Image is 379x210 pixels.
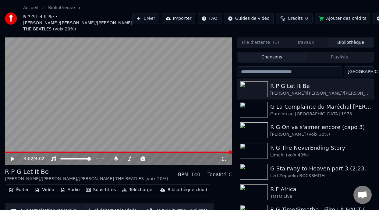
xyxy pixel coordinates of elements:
[270,131,371,138] div: [PERSON_NAME] (voix 30%)
[270,123,371,131] div: R G On va s'aimer encore (capo 3)
[315,13,370,24] button: Ajouter des crédits
[270,90,371,96] div: [PERSON_NAME]/[PERSON_NAME]/[PERSON_NAME] THE BEATLES (voix 20%)
[270,185,371,194] div: R F Africa
[58,186,82,194] button: Audio
[229,171,232,178] div: C
[35,156,44,162] span: 4:02
[270,144,371,152] div: R G The NeverEnding Story
[5,167,168,176] div: R P G Let It Be
[353,186,372,204] a: Ouvrir le chat
[132,13,159,24] button: Créer
[198,13,221,24] button: FAQ
[24,156,38,162] div: /
[273,40,279,46] span: ( 1 )
[32,186,56,194] button: Vidéo
[270,111,371,117] div: Garolou au [GEOGRAPHIC_DATA] 1978
[270,103,371,111] div: G La Complainte du Maréchal [PERSON_NAME]
[270,194,371,200] div: TOTO Live
[328,38,373,47] button: Bibliothèque
[23,5,38,11] a: Accueil
[23,5,132,32] nav: breadcrumb
[5,176,168,182] div: [PERSON_NAME]/[PERSON_NAME]/[PERSON_NAME] THE BEATLES (voix 20%)
[191,171,200,178] div: 140
[270,164,371,173] div: G Stairway to Heaven part 3 (2:23 - 5:44) -8%
[5,12,17,25] img: youka
[238,38,283,47] button: File d'attente
[23,14,132,32] span: R P G Let It Be • [PERSON_NAME]/[PERSON_NAME]/[PERSON_NAME] THE BEATLES (voix 20%)
[24,156,33,162] span: 4:02
[238,53,306,61] button: Chansons
[270,152,371,158] div: Limahl (voix 40%)
[276,13,313,24] button: Crédits0
[270,173,371,179] div: Led Zeppelin ROCKSMITH
[306,53,373,61] button: Playlists
[162,13,196,24] button: Importer
[178,171,188,178] div: BPM
[168,187,207,193] div: Bibliothèque cloud
[288,16,303,22] span: Crédits
[270,82,371,90] div: R P G Let It Be
[48,5,75,11] a: Bibliothèque
[224,13,274,24] button: Guides de vidéo
[207,171,226,178] div: Tonalité
[305,16,308,22] span: 0
[119,186,156,194] button: Télécharger
[283,38,328,47] button: Travaux
[83,186,119,194] button: Sous-titres
[6,186,31,194] button: Éditer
